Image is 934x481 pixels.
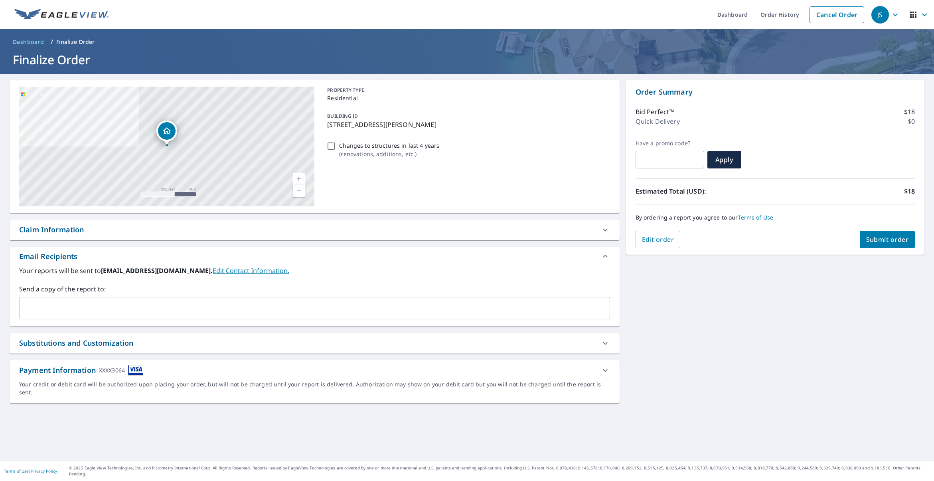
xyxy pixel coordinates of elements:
[10,51,924,68] h1: Finalize Order
[642,235,674,244] span: Edit order
[19,266,610,275] label: Your reports will be sent to
[866,235,909,244] span: Submit order
[636,140,704,147] label: Have a promo code?
[908,117,915,126] p: $0
[636,214,915,221] p: By ordering a report you agree to our
[707,151,741,168] button: Apply
[69,465,930,477] p: © 2025 Eagle View Technologies, Inc. and Pictometry International Corp. All Rights Reserved. Repo...
[860,231,915,248] button: Submit order
[4,468,29,474] a: Terms of Use
[51,37,53,47] li: /
[19,224,84,235] div: Claim Information
[10,36,924,48] nav: breadcrumb
[4,469,57,473] p: |
[14,9,109,21] img: EV Logo
[810,6,864,23] a: Cancel Order
[156,121,177,145] div: Dropped pin, building 1, Residential property, 4110 Ryan Ct Kokomo, IN 46902
[738,214,774,221] a: Terms of Use
[327,94,606,102] p: Residential
[19,365,143,376] div: Payment Information
[293,185,305,197] a: Current Level 17, Zoom Out
[293,173,305,185] a: Current Level 17, Zoom In
[19,284,610,294] label: Send a copy of the report to:
[101,266,213,275] b: [EMAIL_ADDRESS][DOMAIN_NAME].
[19,251,77,262] div: Email Recipients
[31,468,57,474] a: Privacy Policy
[714,155,735,164] span: Apply
[339,141,439,150] p: Changes to structures in last 4 years
[10,247,620,266] div: Email Recipients
[128,365,143,376] img: cardImage
[13,38,44,46] span: Dashboard
[871,6,889,24] div: JS
[327,87,606,94] p: PROPERTY TYPE
[10,36,47,48] a: Dashboard
[19,338,134,348] div: Substitutions and Customization
[636,231,681,248] button: Edit order
[327,120,606,129] p: [STREET_ADDRESS][PERSON_NAME]
[10,220,620,240] div: Claim Information
[636,117,680,126] p: Quick Delivery
[10,360,620,380] div: Payment InformationXXXX3064cardImage
[19,380,610,396] div: Your credit or debit card will be authorized upon placing your order, but will not be charged unt...
[636,186,775,196] p: Estimated Total (USD):
[904,107,915,117] p: $18
[904,186,915,196] p: $18
[10,333,620,353] div: Substitutions and Customization
[636,107,674,117] p: Bid Perfect™
[213,266,289,275] a: EditContactInfo
[327,113,358,119] p: BUILDING ID
[99,365,125,376] div: XXXX3064
[636,87,915,97] p: Order Summary
[56,38,95,46] p: Finalize Order
[339,150,439,158] p: ( renovations, additions, etc. )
